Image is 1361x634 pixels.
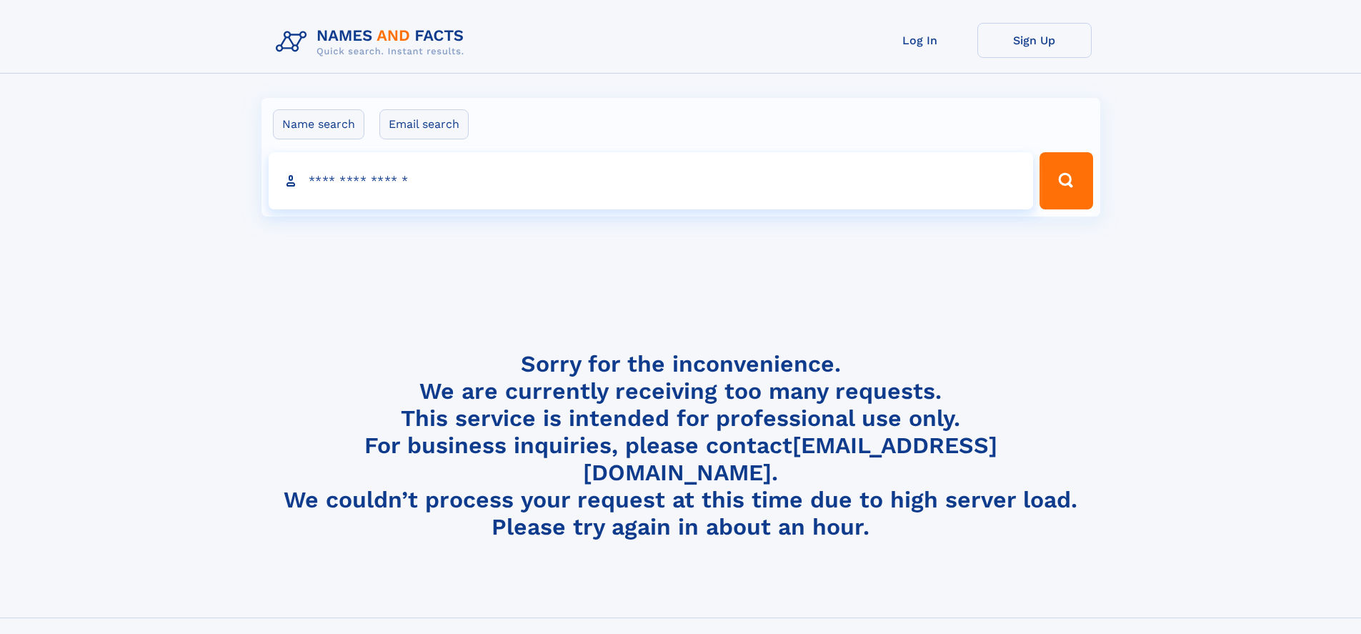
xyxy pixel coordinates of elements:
[270,23,476,61] img: Logo Names and Facts
[379,109,469,139] label: Email search
[863,23,977,58] a: Log In
[270,350,1092,541] h4: Sorry for the inconvenience. We are currently receiving too many requests. This service is intend...
[273,109,364,139] label: Name search
[269,152,1034,209] input: search input
[583,432,997,486] a: [EMAIL_ADDRESS][DOMAIN_NAME]
[1040,152,1092,209] button: Search Button
[977,23,1092,58] a: Sign Up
